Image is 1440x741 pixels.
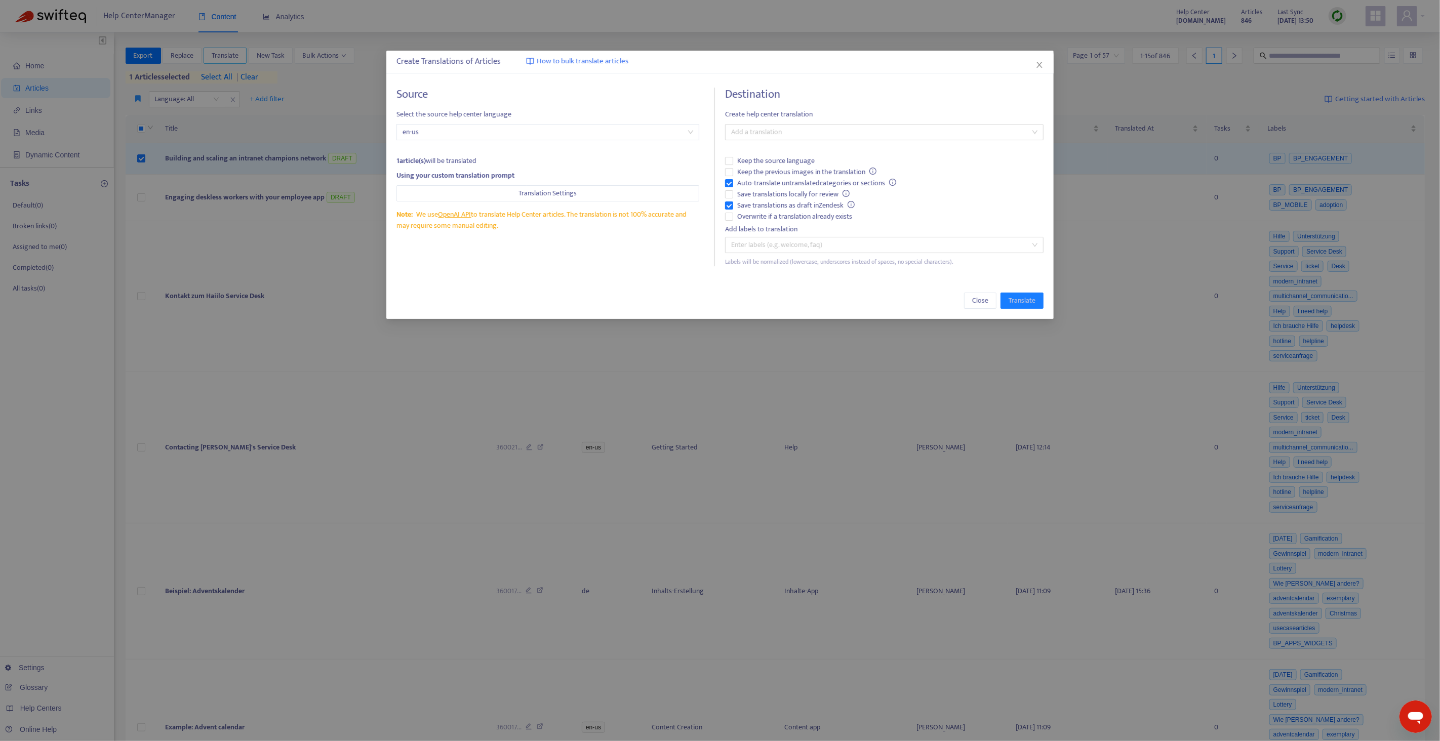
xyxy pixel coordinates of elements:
span: Save translations locally for review [733,189,854,200]
span: en-us [403,125,693,140]
span: info-circle [889,179,896,186]
div: Labels will be normalized (lowercase, underscores instead of spaces, no special characters). [725,257,1044,267]
button: Close [964,293,996,309]
div: Add labels to translation [725,224,1044,235]
strong: 1 article(s) [396,155,426,167]
div: Using your custom translation prompt [396,170,699,181]
span: Note: [396,209,413,220]
iframe: Button to launch messaging window [1399,701,1432,733]
span: How to bulk translate articles [537,56,628,67]
span: Save translations as draft in Zendesk [733,200,859,211]
a: OpenAI API [438,209,471,220]
div: We use to translate Help Center articles. The translation is not 100% accurate and may require so... [396,209,699,231]
span: info-circle [869,168,876,175]
span: info-circle [848,201,855,208]
button: Translation Settings [396,185,699,201]
span: Create help center translation [725,109,1044,120]
span: Translation Settings [519,188,577,199]
div: will be translated [396,155,699,167]
button: Translate [1001,293,1044,309]
span: info-circle [843,190,850,197]
span: close [1035,61,1044,69]
h4: Destination [725,88,1044,101]
span: Select the source help center language [396,109,699,120]
span: Keep the previous images in the translation [733,167,881,178]
span: Auto-translate untranslated categories or sections [733,178,900,189]
span: Overwrite if a translation already exists [733,211,856,222]
a: How to bulk translate articles [526,56,628,67]
div: Create Translations of Articles [396,56,1044,68]
img: image-link [526,57,534,65]
span: Keep the source language [733,155,819,167]
button: Close [1034,59,1045,70]
h4: Source [396,88,699,101]
span: Close [972,295,988,306]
